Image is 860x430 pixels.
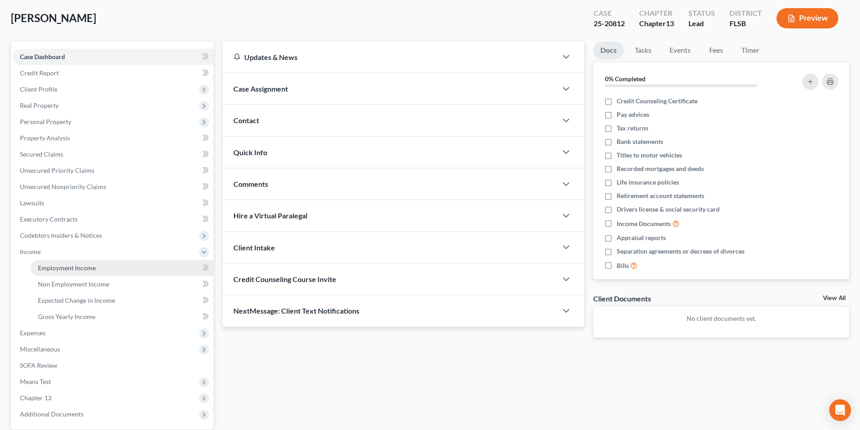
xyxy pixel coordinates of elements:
[20,118,71,125] span: Personal Property
[20,231,102,239] span: Codebtors Insiders & Notices
[38,296,115,304] span: Expected Change in Income
[734,42,767,59] a: Timer
[233,84,288,93] span: Case Assignment
[13,146,214,162] a: Secured Claims
[617,247,744,256] span: Separation agreements or decrees of divorces
[20,183,106,190] span: Unsecured Nonpriority Claims
[20,150,63,158] span: Secured Claims
[20,410,84,418] span: Additional Documents
[38,264,96,272] span: Employment Income
[31,292,214,309] a: Expected Change in Income
[688,18,715,29] div: Lead
[730,18,762,29] div: FLSB
[20,361,57,369] span: SOFA Review
[20,102,59,109] span: Real Property
[233,243,275,252] span: Client Intake
[31,276,214,292] a: Non Employment Income
[20,394,51,402] span: Chapter 13
[20,215,78,223] span: Executory Contracts
[593,294,651,303] div: Client Documents
[639,18,674,29] div: Chapter
[639,8,674,18] div: Chapter
[38,313,95,320] span: Gross Yearly Income
[702,42,730,59] a: Fees
[617,137,663,146] span: Bank statements
[20,85,57,93] span: Client Profile
[600,314,842,323] p: No client documents yet.
[605,75,646,83] strong: 0% Completed
[233,148,267,157] span: Quick Info
[617,97,697,106] span: Credit Counseling Certificate
[20,248,41,255] span: Income
[628,42,659,59] a: Tasks
[233,306,359,315] span: NextMessage: Client Text Notifications
[594,18,625,29] div: 25-20812
[617,191,704,200] span: Retirement account statements
[13,179,214,195] a: Unsecured Nonpriority Claims
[233,116,259,125] span: Contact
[13,357,214,374] a: SOFA Review
[594,8,625,18] div: Case
[13,130,214,146] a: Property Analysis
[617,151,682,160] span: Titles to motor vehicles
[617,233,666,242] span: Appraisal reports
[233,275,336,283] span: Credit Counseling Course Invite
[13,49,214,65] a: Case Dashboard
[617,124,648,133] span: Tax returns
[13,162,214,179] a: Unsecured Priority Claims
[823,295,846,301] a: View All
[13,195,214,211] a: Lawsuits
[776,8,838,28] button: Preview
[20,53,65,60] span: Case Dashboard
[11,11,96,24] span: [PERSON_NAME]
[13,211,214,227] a: Executory Contracts
[31,309,214,325] a: Gross Yearly Income
[617,219,671,228] span: Income Documents
[20,69,59,77] span: Credit Report
[20,329,46,337] span: Expenses
[593,42,624,59] a: Docs
[666,19,674,28] span: 13
[829,399,851,421] div: Open Intercom Messenger
[20,378,51,385] span: Means Test
[31,260,214,276] a: Employment Income
[20,199,44,207] span: Lawsuits
[20,345,60,353] span: Miscellaneous
[233,180,268,188] span: Comments
[38,280,109,288] span: Non Employment Income
[617,261,629,270] span: Bills
[617,178,679,187] span: Life insurance policies
[13,65,214,81] a: Credit Report
[617,110,649,119] span: Pay advices
[617,205,720,214] span: Drivers license & social security card
[233,211,307,220] span: Hire a Virtual Paralegal
[662,42,698,59] a: Events
[730,8,762,18] div: District
[20,134,70,142] span: Property Analysis
[617,164,704,173] span: Recorded mortgages and deeds
[20,166,94,174] span: Unsecured Priority Claims
[688,8,715,18] div: Status
[233,52,546,62] div: Updates & News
